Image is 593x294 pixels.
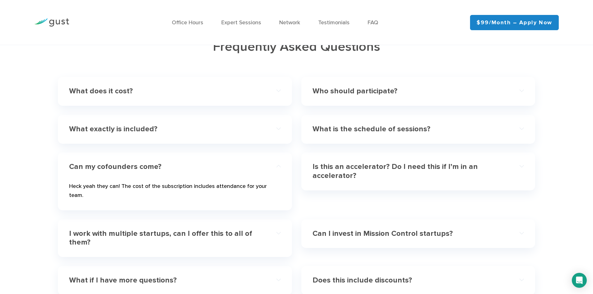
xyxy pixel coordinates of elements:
[313,125,503,134] h4: What is the schedule of sessions?
[318,19,350,26] a: Testimonials
[69,182,280,203] p: Heck yeah they can! The cost of the subscription includes attendance for your team.
[572,273,587,288] div: Open Intercom Messenger
[279,19,300,26] a: Network
[172,19,203,26] a: Office Hours
[69,229,259,247] h4: I work with multiple startups, can I offer this to all of them?
[221,19,261,26] a: Expert Sessions
[69,125,259,134] h4: What exactly is included?
[470,15,559,30] a: $99/month – Apply Now
[313,276,503,285] h4: Does this include discounts?
[69,87,259,96] h4: What does it cost?
[313,229,503,238] h4: Can I invest in Mission Control startups?
[368,19,378,26] a: FAQ
[313,162,503,180] h4: Is this an accelerator? Do I need this if I’m in an accelerator?
[34,18,69,27] img: Gust Logo
[313,87,503,96] h4: Who should participate?
[69,162,259,171] h4: Can my cofounders come?
[58,38,535,56] h2: Frequently Asked Questions
[69,276,259,285] h4: What if I have more questions?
